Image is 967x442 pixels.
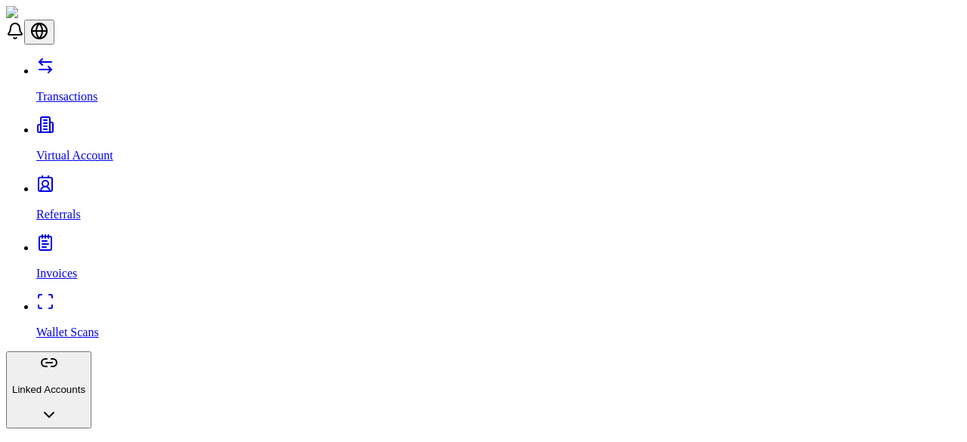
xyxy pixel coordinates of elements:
p: Invoices [36,267,961,280]
p: Referrals [36,208,961,221]
p: Virtual Account [36,149,961,162]
a: Transactions [36,64,961,104]
a: Referrals [36,182,961,221]
a: Virtual Account [36,123,961,162]
a: Invoices [36,241,961,280]
p: Wallet Scans [36,326,961,339]
p: Transactions [36,90,961,104]
img: ShieldPay Logo [6,6,96,20]
p: Linked Accounts [12,384,85,395]
a: Wallet Scans [36,300,961,339]
button: Linked Accounts [6,351,91,428]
